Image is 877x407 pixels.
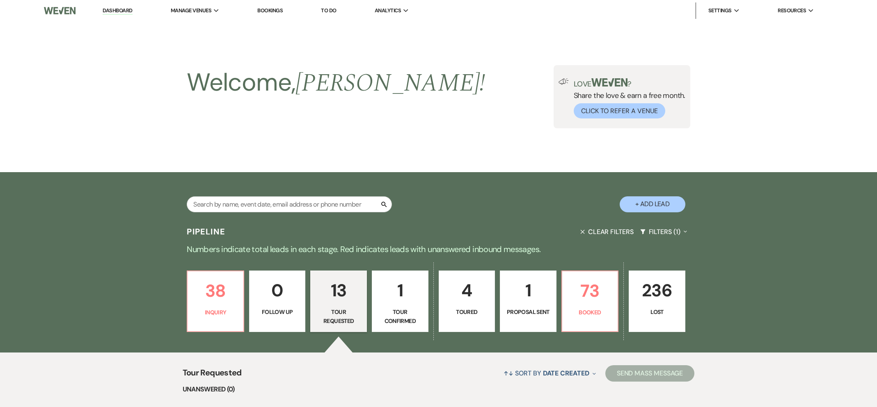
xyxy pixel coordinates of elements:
img: Weven Logo [44,2,76,19]
p: 73 [567,277,613,305]
p: Love ? [574,78,685,88]
p: Toured [444,307,490,316]
p: Lost [634,307,680,316]
a: Bookings [257,7,283,14]
a: To Do [321,7,336,14]
button: Send Mass Message [605,365,695,382]
a: 13Tour Requested [310,271,367,332]
img: loud-speaker-illustration.svg [559,78,569,85]
button: + Add Lead [620,196,685,212]
div: Share the love & earn a free month. [569,78,685,118]
span: Date Created [543,369,589,377]
p: Numbers indicate total leads in each stage. Red indicates leads with unanswered inbound messages. [143,243,734,256]
p: Tour Requested [316,307,362,326]
h3: Pipeline [187,226,225,237]
a: 1Proposal Sent [500,271,556,332]
span: Manage Venues [171,7,211,15]
span: [PERSON_NAME] ! [295,64,485,102]
span: ↑↓ [504,369,513,377]
span: Resources [778,7,806,15]
h2: Welcome, [187,65,485,100]
a: Dashboard [103,7,132,15]
span: Tour Requested [183,366,242,384]
p: 1 [505,277,551,304]
button: Click to Refer a Venue [574,103,665,118]
p: Follow Up [254,307,300,316]
a: 73Booked [561,271,619,332]
p: 1 [377,277,423,304]
a: 0Follow Up [249,271,306,332]
p: Inquiry [192,308,238,317]
a: 4Toured [439,271,495,332]
a: 1Tour Confirmed [372,271,428,332]
span: Analytics [375,7,401,15]
a: 236Lost [629,271,685,332]
p: 4 [444,277,490,304]
span: Settings [708,7,732,15]
p: 38 [192,277,238,305]
img: weven-logo-green.svg [591,78,628,86]
p: 13 [316,277,362,304]
button: Filters (1) [637,221,690,243]
p: 236 [634,277,680,304]
p: Proposal Sent [505,307,551,316]
p: Booked [567,308,613,317]
p: Tour Confirmed [377,307,423,326]
li: Unanswered (0) [183,384,695,395]
button: Sort By Date Created [500,362,599,384]
button: Clear Filters [577,221,637,243]
p: 0 [254,277,300,304]
input: Search by name, event date, email address or phone number [187,196,392,212]
a: 38Inquiry [187,271,244,332]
